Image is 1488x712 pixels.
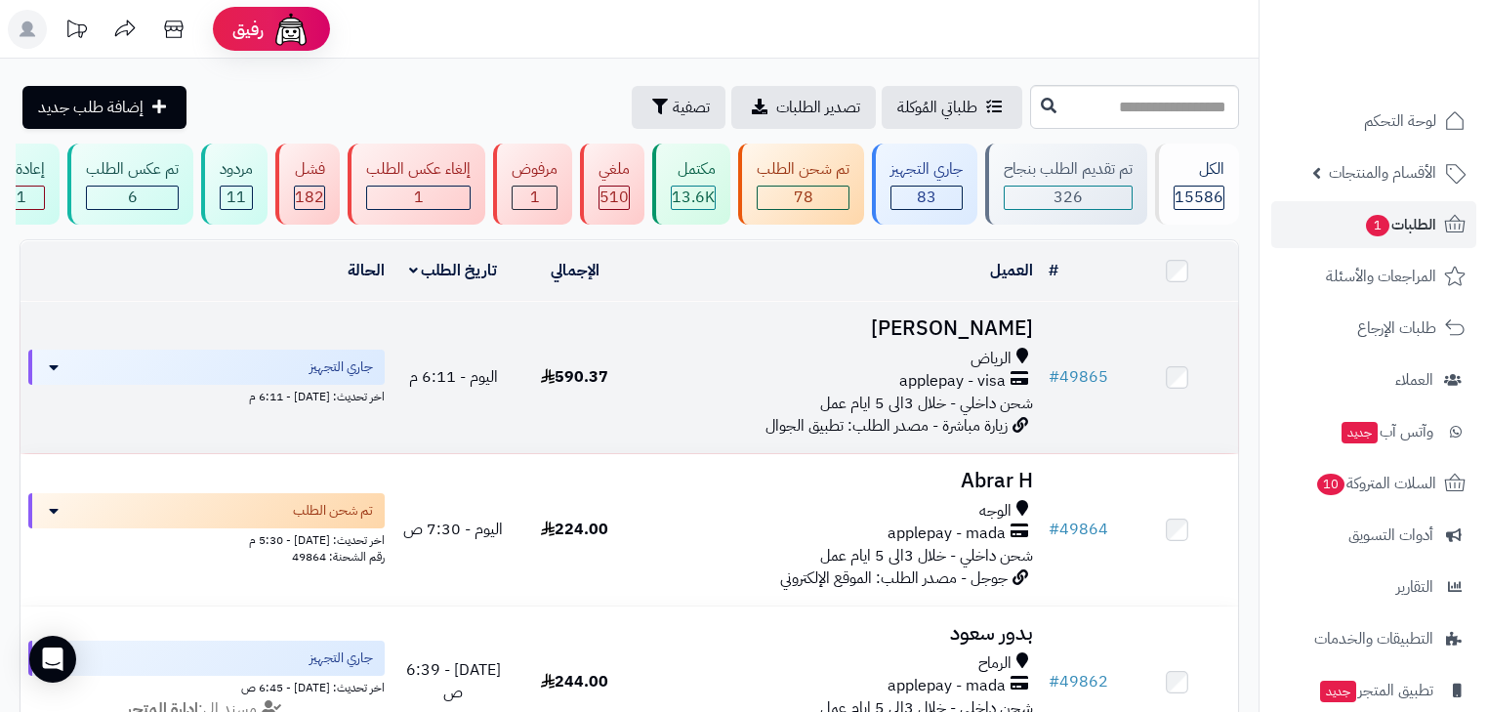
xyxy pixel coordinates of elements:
span: 326 [1054,186,1083,209]
span: جاري التجهيز [310,357,373,377]
div: 13636 [672,187,715,209]
span: التطبيقات والخدمات [1314,625,1433,652]
a: تم تقديم الطلب بنجاح 326 [981,144,1151,225]
a: #49862 [1049,670,1108,693]
span: 510 [599,186,629,209]
button: تصفية [632,86,725,129]
span: # [1049,365,1059,389]
div: 78 [758,187,848,209]
span: 83 [917,186,936,209]
span: إضافة طلب جديد [38,96,144,119]
span: 11 [227,186,246,209]
span: 6 [128,186,138,209]
span: 224.00 [541,518,608,541]
span: الرماح [978,652,1012,675]
div: إلغاء عكس الطلب [366,158,471,181]
span: applepay - mada [888,523,1006,545]
a: التطبيقات والخدمات [1271,615,1476,662]
span: 78 [794,186,813,209]
span: جديد [1320,681,1356,702]
a: الإجمالي [551,259,599,282]
span: شحن داخلي - خلال 3الى 5 ايام عمل [820,392,1033,415]
span: تم شحن الطلب [293,501,373,521]
div: جاري التجهيز [890,158,963,181]
div: تم تقديم الطلب بنجاح [1004,158,1133,181]
span: تصدير الطلبات [776,96,860,119]
a: ملغي 510 [576,144,648,225]
div: 11 [221,187,252,209]
a: #49864 [1049,518,1108,541]
a: إضافة طلب جديد [22,86,186,129]
span: جوجل - مصدر الطلب: الموقع الإلكتروني [780,566,1008,590]
span: اليوم - 6:11 م [409,365,498,389]
span: الطلبات [1364,211,1436,238]
div: 83 [891,187,962,209]
div: اخر تحديث: [DATE] - 6:45 ص [28,676,385,696]
a: العميل [990,259,1033,282]
a: #49865 [1049,365,1108,389]
a: مردود 11 [197,144,271,225]
div: 326 [1005,187,1132,209]
div: ملغي [599,158,630,181]
div: اخر تحديث: [DATE] - 5:30 م [28,528,385,549]
span: 1 [530,186,540,209]
div: 510 [599,187,629,209]
a: تم عكس الطلب 6 [63,144,197,225]
span: طلبات الإرجاع [1357,314,1436,342]
div: 1 [513,187,557,209]
div: مردود [220,158,253,181]
span: 1 [1366,215,1389,236]
span: تطبيق المتجر [1318,677,1433,704]
a: العملاء [1271,356,1476,403]
span: التقارير [1396,573,1433,601]
div: Open Intercom Messenger [29,636,76,683]
a: الطلبات1 [1271,201,1476,248]
span: رقم الشحنة: 49864 [292,548,385,565]
span: جاري التجهيز [310,649,373,668]
h3: Abrar H [643,470,1033,492]
a: الكل15586 [1151,144,1243,225]
span: الأقسام والمنتجات [1329,159,1436,187]
span: جديد [1342,422,1378,443]
span: applepay - visa [899,370,1006,393]
span: 182 [295,186,324,209]
div: تم شحن الطلب [757,158,849,181]
a: طلبات الإرجاع [1271,305,1476,352]
span: اليوم - 7:30 ص [403,518,503,541]
img: logo-2.png [1355,55,1469,96]
div: مكتمل [671,158,716,181]
span: وآتس آب [1340,418,1433,445]
div: 1 [367,187,470,209]
span: أدوات التسويق [1348,522,1433,549]
span: 1 [414,186,424,209]
a: تاريخ الطلب [409,259,498,282]
img: ai-face.png [271,10,310,49]
a: تحديثات المنصة [52,10,101,54]
div: 182 [295,187,324,209]
span: شحن داخلي - خلال 3الى 5 ايام عمل [820,544,1033,567]
a: السلات المتروكة10 [1271,460,1476,507]
span: 15586 [1175,186,1223,209]
div: فشل [294,158,325,181]
div: 6 [87,187,178,209]
div: الكل [1174,158,1224,181]
span: لوحة التحكم [1364,107,1436,135]
span: # [1049,670,1059,693]
a: فشل 182 [271,144,344,225]
span: الرياض [971,348,1012,370]
a: تصدير الطلبات [731,86,876,129]
span: 13.6K [672,186,715,209]
a: مكتمل 13.6K [648,144,734,225]
a: مرفوض 1 [489,144,576,225]
span: طلباتي المُوكلة [897,96,977,119]
span: 10 [1317,474,1344,495]
span: تصفية [673,96,710,119]
a: طلباتي المُوكلة [882,86,1022,129]
a: تم شحن الطلب 78 [734,144,868,225]
a: إلغاء عكس الطلب 1 [344,144,489,225]
span: المراجعات والأسئلة [1326,263,1436,290]
h3: [PERSON_NAME] [643,317,1033,340]
span: [DATE] - 6:39 ص [406,658,501,704]
a: لوحة التحكم [1271,98,1476,145]
div: اخر تحديث: [DATE] - 6:11 م [28,385,385,405]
